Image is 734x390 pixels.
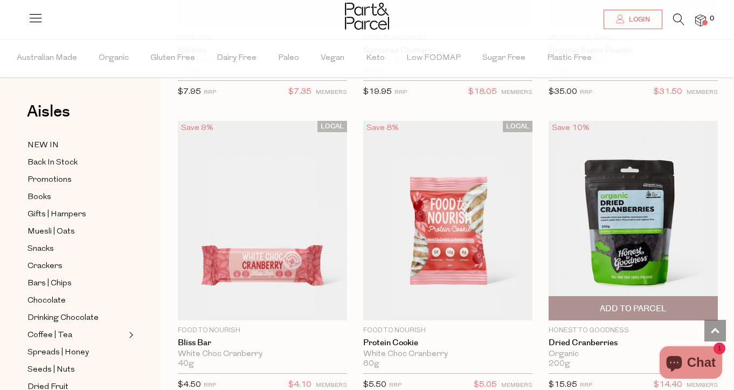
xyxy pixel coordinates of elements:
a: Muesli | Oats [27,225,126,238]
span: LOCAL [317,121,347,132]
span: Back In Stock [27,156,78,169]
small: RRP [580,382,592,388]
a: Books [27,190,126,204]
button: Add To Parcel [549,296,718,320]
img: Dried Cranberries [549,121,718,321]
span: NEW IN [27,139,59,152]
a: Dried Cranberries [549,338,718,348]
span: Low FODMAP [406,39,461,77]
a: Login [604,10,662,29]
span: $5.50 [363,381,386,389]
small: MEMBERS [687,90,718,95]
span: Crackers [27,260,63,273]
a: Aisles [27,104,70,131]
span: Spreads | Honey [27,346,89,359]
small: RRP [389,382,401,388]
span: Aisles [27,100,70,124]
span: Coffee | Tea [27,329,72,342]
span: 0 [707,14,717,24]
span: Keto [366,39,385,77]
span: Snacks [27,243,54,256]
span: Sugar Free [482,39,525,77]
button: Expand/Collapse Coffee | Tea [126,329,134,341]
small: RRP [204,382,216,388]
span: $35.00 [549,88,577,96]
div: Organic [549,350,718,359]
p: Food to Nourish [178,326,347,336]
a: Crackers [27,259,126,273]
span: Dairy Free [217,39,257,77]
span: $19.95 [363,88,392,96]
p: Honest to Goodness [549,326,718,336]
inbox-online-store-chat: Shopify online store chat [656,346,725,381]
a: NEW IN [27,139,126,152]
a: Protein Cookie [363,338,532,348]
small: MEMBERS [316,382,347,388]
small: MEMBERS [687,382,718,388]
span: 200g [549,359,570,369]
a: Drinking Chocolate [27,311,126,325]
span: Muesli | Oats [27,225,75,238]
img: Protein Cookie [363,121,532,321]
span: $7.35 [288,85,311,99]
a: Promotions [27,173,126,187]
small: MEMBERS [501,382,532,388]
span: LOCAL [503,121,532,132]
span: Paleo [278,39,299,77]
div: White Choc Cranberry [178,350,347,359]
a: Bars | Chips [27,277,126,290]
small: RRP [580,90,592,95]
span: $7.95 [178,88,201,96]
div: Save 8% [363,121,402,135]
span: Bars | Chips [27,277,72,290]
div: White Choc Cranberry [363,350,532,359]
span: $15.95 [549,381,577,389]
span: Login [626,15,650,24]
span: Chocolate [27,295,66,307]
span: 60g [363,359,379,369]
span: 40g [178,359,194,369]
p: Food to Nourish [363,326,532,336]
small: MEMBERS [501,90,532,95]
span: $18.05 [468,85,497,99]
div: Save 10% [549,121,593,135]
img: Part&Parcel [345,3,389,30]
span: Australian Made [17,39,77,77]
span: Plastic Free [547,39,592,77]
a: Spreads | Honey [27,346,126,359]
a: Chocolate [27,294,126,307]
a: Coffee | Tea [27,329,126,342]
span: Books [27,191,51,204]
small: RRP [394,90,407,95]
a: Seeds | Nuts [27,363,126,377]
small: MEMBERS [316,90,347,95]
span: $31.50 [654,85,682,99]
a: Bliss Bar [178,338,347,348]
a: 0 [695,15,706,26]
span: Add To Parcel [600,303,667,314]
span: Drinking Chocolate [27,312,99,325]
small: RRP [204,90,216,95]
span: Promotions [27,174,72,187]
a: Back In Stock [27,156,126,169]
span: Gifts | Hampers [27,208,86,221]
a: Gifts | Hampers [27,208,126,221]
span: Vegan [321,39,344,77]
span: $4.50 [178,381,201,389]
span: Organic [99,39,129,77]
img: Bliss Bar [178,121,347,321]
div: Save 9% [178,121,217,135]
span: Seeds | Nuts [27,364,75,377]
a: Snacks [27,242,126,256]
span: Gluten Free [150,39,195,77]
